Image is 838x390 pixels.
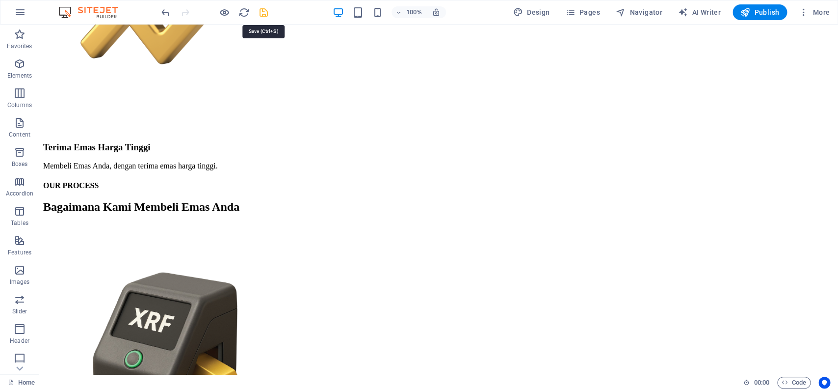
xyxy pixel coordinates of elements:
p: Tables [11,219,28,227]
button: Click here to leave preview mode and continue editing [218,6,230,18]
h6: 100% [406,6,422,18]
span: Design [513,7,550,17]
span: : [760,379,762,386]
p: Elements [7,72,32,80]
button: save [258,6,269,18]
button: Code [777,377,811,389]
span: AI Writer [678,7,721,17]
p: Content [9,131,30,139]
button: Navigator [612,4,666,20]
p: Images [10,278,30,286]
p: Columns [7,101,32,109]
button: undo [159,6,171,18]
i: Reload page [238,7,250,18]
i: Undo: Change text (Ctrl+Z) [160,7,171,18]
button: AI Writer [674,4,725,20]
button: Usercentrics [818,377,830,389]
span: Publish [740,7,779,17]
span: Code [782,377,806,389]
button: More [795,4,834,20]
a: Click to cancel selection. Double-click to open Pages [8,377,35,389]
button: Publish [733,4,787,20]
p: Header [10,337,29,345]
button: 100% [392,6,426,18]
span: 00 00 [754,377,769,389]
div: Design (Ctrl+Alt+Y) [509,4,554,20]
span: Pages [565,7,600,17]
button: Pages [561,4,603,20]
img: Editor Logo [56,6,130,18]
p: Features [8,249,31,256]
i: On resize automatically adjust zoom level to fit chosen device. [432,8,441,17]
span: More [799,7,830,17]
span: Navigator [616,7,662,17]
button: Design [509,4,554,20]
p: Accordion [6,190,33,197]
h6: Session time [743,377,769,389]
p: Slider [12,307,27,315]
p: Favorites [7,42,32,50]
p: Boxes [12,160,28,168]
button: reload [238,6,250,18]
